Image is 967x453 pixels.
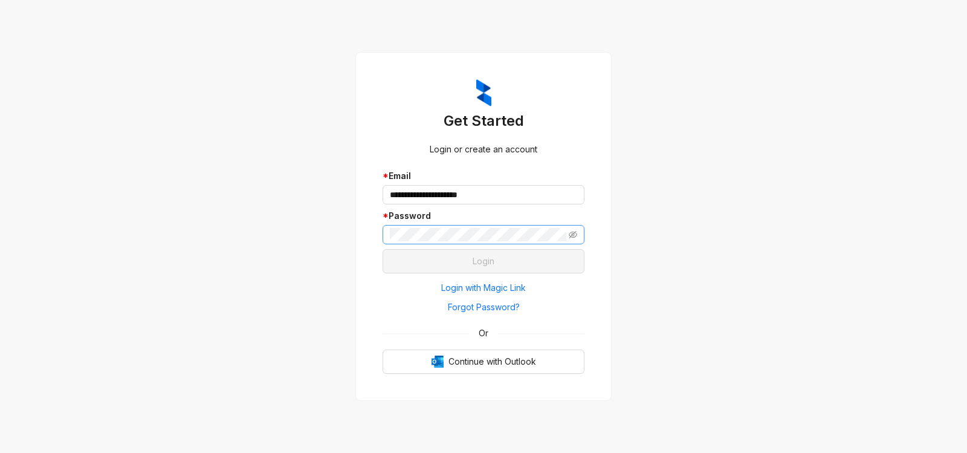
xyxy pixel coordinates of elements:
[383,278,584,298] button: Login with Magic Link
[383,209,584,223] div: Password
[448,355,536,368] span: Continue with Outlook
[383,169,584,183] div: Email
[441,281,526,295] span: Login with Magic Link
[383,249,584,273] button: Login
[470,327,497,340] span: Or
[476,79,491,107] img: ZumaIcon
[432,356,444,368] img: Outlook
[569,230,577,239] span: eye-invisible
[383,298,584,317] button: Forgot Password?
[448,301,520,314] span: Forgot Password?
[383,350,584,374] button: OutlookContinue with Outlook
[383,143,584,156] div: Login or create an account
[383,111,584,131] h3: Get Started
